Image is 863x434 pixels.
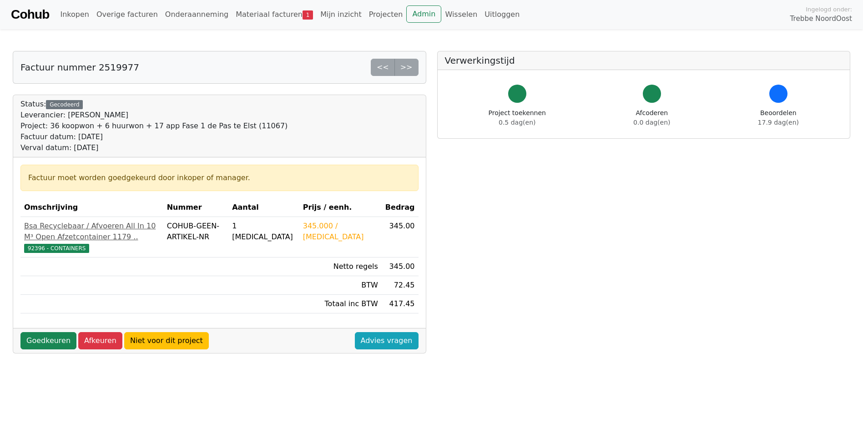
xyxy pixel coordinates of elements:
[299,295,382,313] td: Totaal inc BTW
[299,276,382,295] td: BTW
[382,198,419,217] th: Bedrag
[633,108,670,127] div: Afcoderen
[163,198,228,217] th: Nummer
[445,55,843,66] h5: Verwerkingstijd
[24,221,160,242] div: Bsa Recyclebaar / Afvoeren All In 10 M³ Open Afzetcontainer 1179 ..
[46,100,83,109] div: Gecodeerd
[28,172,411,183] div: Factuur moet worden goedgekeurd door inkoper of manager.
[11,4,49,25] a: Cohub
[382,295,419,313] td: 417.45
[20,62,139,73] h5: Factuur nummer 2519977
[758,119,799,126] span: 17.9 dag(en)
[20,121,288,131] div: Project: 36 koopwon + 6 huurwon + 17 app Fase 1 de Pas te Elst (11067)
[806,5,852,14] span: Ingelogd onder:
[20,99,288,153] div: Status:
[20,332,76,349] a: Goedkeuren
[382,257,419,276] td: 345.00
[382,276,419,295] td: 72.45
[20,198,163,217] th: Omschrijving
[93,5,161,24] a: Overige facturen
[758,108,799,127] div: Beoordelen
[299,198,382,217] th: Prijs / eenh.
[24,244,89,253] span: 92396 - CONTAINERS
[382,217,419,257] td: 345.00
[355,332,419,349] a: Advies vragen
[790,14,852,24] span: Trebbe NoordOost
[20,142,288,153] div: Verval datum: [DATE]
[232,5,317,24] a: Materiaal facturen1
[56,5,92,24] a: Inkopen
[20,131,288,142] div: Factuur datum: [DATE]
[161,5,232,24] a: Onderaanneming
[20,110,288,121] div: Leverancier: [PERSON_NAME]
[124,332,209,349] a: Niet voor dit project
[499,119,535,126] span: 0.5 dag(en)
[489,108,546,127] div: Project toekennen
[365,5,407,24] a: Projecten
[299,257,382,276] td: Netto regels
[24,221,160,253] a: Bsa Recyclebaar / Afvoeren All In 10 M³ Open Afzetcontainer 1179 ..92396 - CONTAINERS
[232,221,296,242] div: 1 [MEDICAL_DATA]
[228,198,299,217] th: Aantal
[317,5,365,24] a: Mijn inzicht
[441,5,481,24] a: Wisselen
[78,332,122,349] a: Afkeuren
[481,5,523,24] a: Uitloggen
[633,119,670,126] span: 0.0 dag(en)
[303,10,313,20] span: 1
[406,5,441,23] a: Admin
[163,217,228,257] td: COHUB-GEEN-ARTIKEL-NR
[303,221,378,242] div: 345.000 / [MEDICAL_DATA]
